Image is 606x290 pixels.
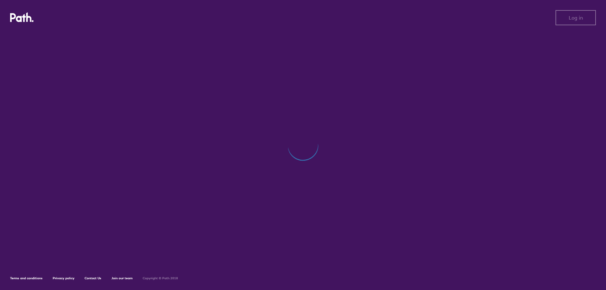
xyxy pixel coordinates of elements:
[569,15,583,21] span: Log in
[555,10,596,25] button: Log in
[143,276,178,280] h6: Copyright © Path 2018
[111,276,133,280] a: Join our team
[10,276,43,280] a: Terms and conditions
[53,276,74,280] a: Privacy policy
[85,276,101,280] a: Contact Us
